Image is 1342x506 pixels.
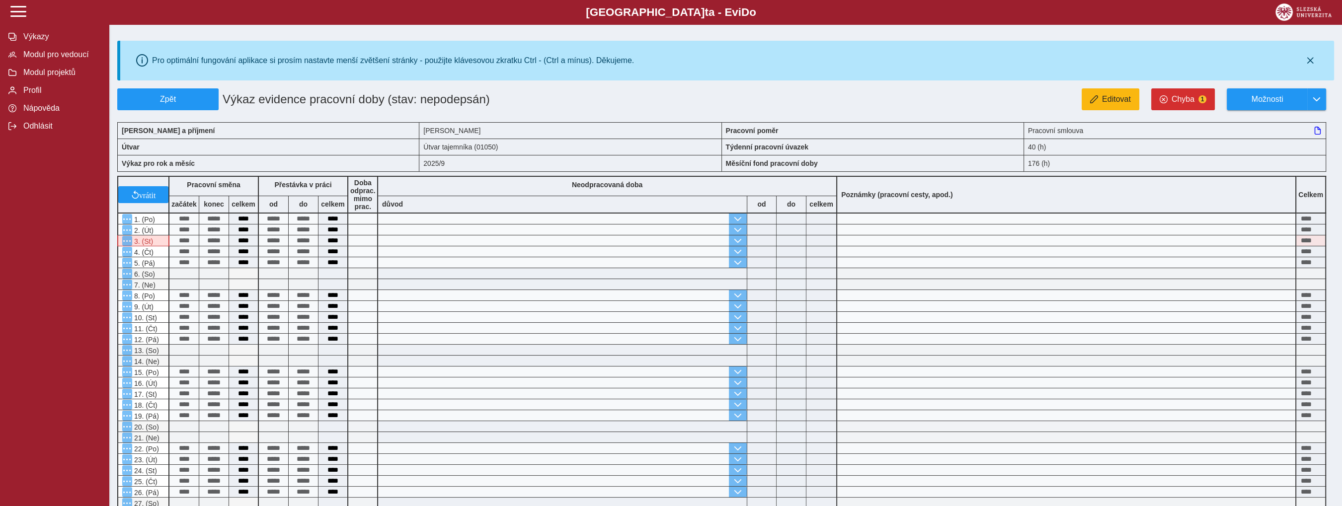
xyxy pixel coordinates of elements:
span: 19. (Pá) [132,412,159,420]
span: 10. (St) [132,314,157,322]
button: Menu [122,345,132,355]
button: Menu [122,334,132,344]
span: 25. (Čt) [132,478,158,486]
button: Menu [122,290,132,300]
span: 22. (Po) [132,445,159,453]
div: Pracovní smlouva [1024,122,1326,139]
b: Celkem [1298,191,1323,199]
span: 7. (Ne) [132,281,156,289]
span: 6. (So) [132,270,155,278]
button: Menu [122,312,132,322]
span: D [741,6,749,18]
img: logo_web_su.png [1275,3,1332,21]
button: Menu [122,280,132,289]
button: Menu [122,323,132,333]
b: od [259,200,288,208]
button: Menu [122,214,132,224]
button: Menu [122,356,132,366]
b: Pracovní směna [187,181,240,189]
span: Editovat [1102,95,1131,104]
button: Menu [122,411,132,421]
span: 20. (So) [132,423,159,431]
span: 23. (Út) [132,456,158,464]
span: Odhlásit [20,122,101,131]
button: Menu [122,454,132,464]
b: [GEOGRAPHIC_DATA] a - Evi [30,6,1312,19]
b: celkem [229,200,258,208]
span: Možnosti [1235,95,1299,104]
button: Menu [122,269,132,279]
span: Profil [20,86,101,95]
button: Menu [122,378,132,388]
span: 11. (Čt) [132,325,158,333]
span: 12. (Pá) [132,336,159,344]
span: 15. (Po) [132,368,159,376]
div: 2025/9 [419,155,721,172]
button: Menu [122,443,132,453]
button: Možnosti [1227,88,1307,110]
b: důvod [382,200,403,208]
span: 2. (Út) [132,226,154,234]
span: Nápověda [20,104,101,113]
button: Menu [122,367,132,377]
button: Menu [122,476,132,486]
div: [PERSON_NAME] [419,122,721,139]
span: 16. (Út) [132,379,158,387]
button: Menu [122,258,132,268]
button: Editovat [1082,88,1139,110]
span: Chyba [1172,95,1194,104]
b: Pracovní poměr [726,127,779,135]
button: Menu [122,247,132,257]
b: do [289,200,318,208]
div: Útvar tajemníka (01050) [419,139,721,155]
b: Měsíční fond pracovní doby [726,159,818,167]
span: 13. (So) [132,347,159,355]
button: Menu [122,465,132,475]
div: 40 (h) [1024,139,1326,155]
b: Výkaz pro rok a měsíc [122,159,195,167]
div: Pro optimální fungování aplikace si prosím nastavte menší zvětšení stránky - použijte klávesovou ... [152,56,634,65]
b: začátek [169,200,199,208]
h1: Výkaz evidence pracovní doby (stav: nepodepsán) [219,88,624,110]
span: Zpět [122,95,214,104]
b: Poznámky (pracovní cesty, apod.) [837,191,957,199]
span: 9. (Út) [132,303,154,311]
b: celkem [806,200,836,208]
span: vrátit [139,191,156,199]
span: Modul pro vedoucí [20,50,101,59]
button: Menu [122,236,132,246]
span: 17. (St) [132,390,157,398]
b: do [777,200,806,208]
b: celkem [318,200,347,208]
span: t [705,6,708,18]
div: 176 (h) [1024,155,1326,172]
button: Menu [122,225,132,235]
b: Přestávka v práci [274,181,331,189]
b: Týdenní pracovní úvazek [726,143,809,151]
button: Menu [122,389,132,399]
span: 3. (St) [132,237,153,245]
b: od [747,200,776,208]
b: [PERSON_NAME] a příjmení [122,127,215,135]
span: 1. (Po) [132,216,155,223]
span: 18. (Čt) [132,401,158,409]
span: 5. (Pá) [132,259,155,267]
span: o [749,6,756,18]
span: 1 [1198,95,1206,103]
button: Menu [122,400,132,410]
span: 21. (Ne) [132,434,159,442]
button: Chyba1 [1151,88,1215,110]
b: Neodpracovaná doba [572,181,642,189]
span: 24. (St) [132,467,157,475]
span: 4. (Čt) [132,248,154,256]
span: 8. (Po) [132,292,155,300]
div: V systému Magion je vykázána dovolená! [117,235,169,246]
button: Zpět [117,88,219,110]
button: vrátit [118,186,168,203]
button: Menu [122,422,132,432]
button: Menu [122,487,132,497]
span: Výkazy [20,32,101,41]
span: 26. (Pá) [132,489,159,497]
button: Menu [122,433,132,442]
b: Útvar [122,143,140,151]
